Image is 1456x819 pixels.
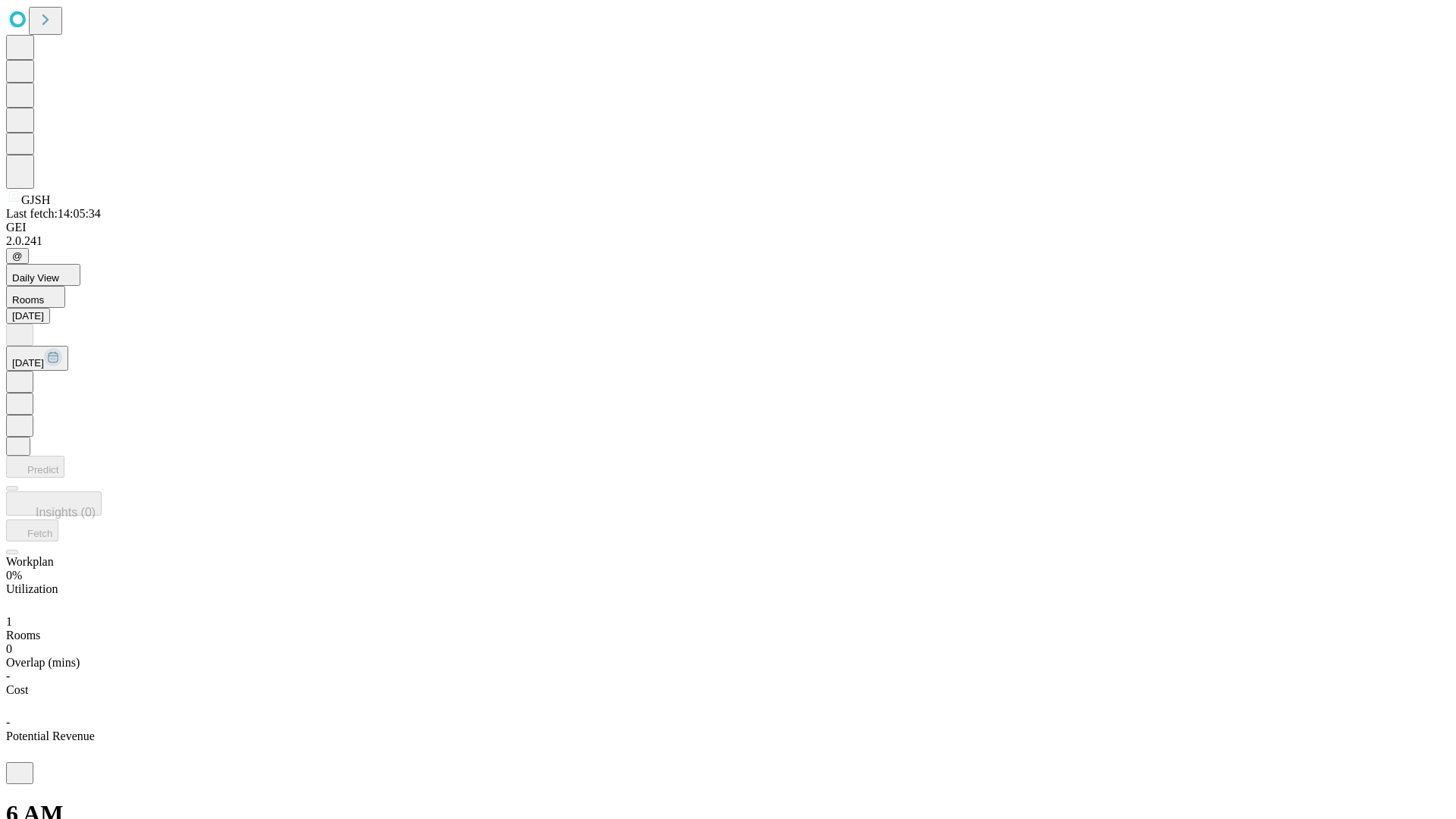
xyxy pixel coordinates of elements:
span: Workplan [6,555,54,568]
span: Last fetch: 14:05:34 [6,207,101,220]
span: Potential Revenue [6,730,95,742]
div: GEI [6,221,1450,234]
button: [DATE] [6,346,68,371]
span: - [6,670,10,682]
button: @ [6,248,29,264]
span: Overlap (mins) [6,656,80,669]
span: @ [12,250,23,262]
span: Utilization [6,582,58,595]
span: 1 [6,615,12,628]
span: Daily View [12,272,59,284]
span: - [6,716,10,729]
span: Rooms [6,629,40,642]
div: 2.0.241 [6,234,1450,248]
span: 0% [6,569,22,582]
button: [DATE] [6,308,50,324]
button: Fetch [6,519,58,541]
span: Cost [6,683,28,696]
span: Insights (0) [36,506,96,519]
button: Rooms [6,286,65,308]
span: GJSH [21,193,50,206]
button: Predict [6,456,64,478]
button: Daily View [6,264,80,286]
span: Rooms [12,294,44,306]
span: 0 [6,642,12,655]
button: Insights (0) [6,491,102,516]
span: [DATE] [12,357,44,369]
